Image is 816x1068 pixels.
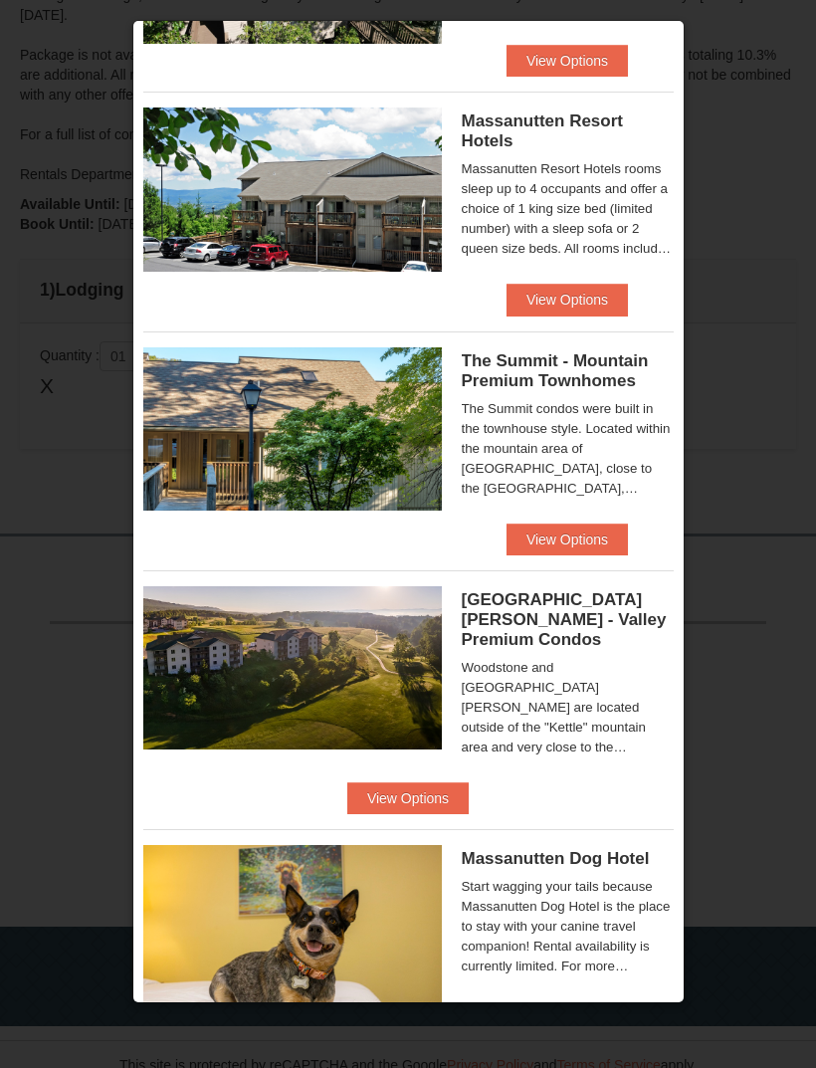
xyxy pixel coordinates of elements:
div: Massanutten Resort Hotels rooms sleep up to 4 occupants and offer a choice of 1 king size bed (li... [462,159,674,259]
button: View Options [507,284,628,316]
span: [GEOGRAPHIC_DATA][PERSON_NAME] - Valley Premium Condos [462,590,667,649]
div: Start wagging your tails because Massanutten Dog Hotel is the place to stay with your canine trav... [462,877,674,976]
div: Woodstone and [GEOGRAPHIC_DATA][PERSON_NAME] are located outside of the "Kettle" mountain area an... [462,658,674,757]
button: View Options [507,524,628,555]
button: View Options [347,782,469,814]
span: Massanutten Dog Hotel [462,849,650,868]
span: The Summit - Mountain Premium Townhomes [462,351,649,390]
img: 27428181-5-81c892a3.jpg [143,845,442,1008]
img: 19219026-1-e3b4ac8e.jpg [143,107,442,271]
button: View Options [507,45,628,77]
img: 19219034-1-0eee7e00.jpg [143,347,442,511]
img: 19219041-4-ec11c166.jpg [143,586,442,749]
div: The Summit condos were built in the townhouse style. Located within the mountain area of [GEOGRAP... [462,399,674,499]
span: Massanutten Resort Hotels [462,111,623,150]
